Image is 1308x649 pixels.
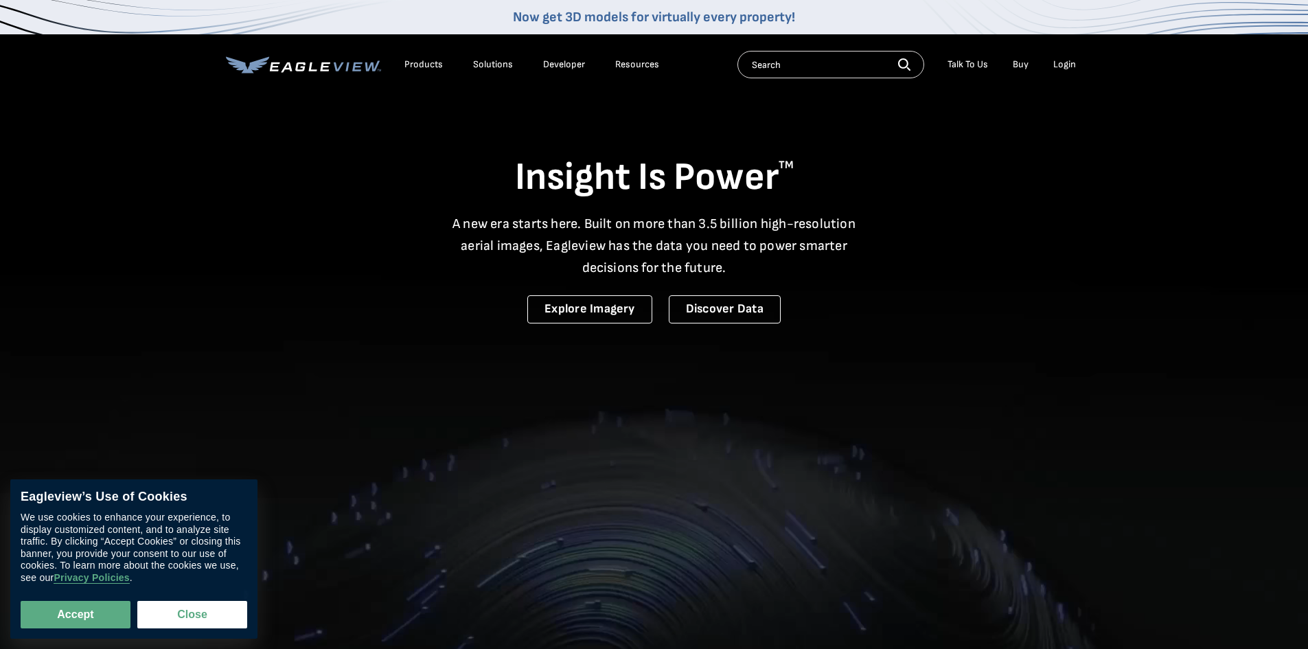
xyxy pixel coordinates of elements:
[669,295,781,323] a: Discover Data
[948,58,988,71] div: Talk To Us
[1013,58,1029,71] a: Buy
[779,159,794,172] sup: TM
[226,154,1083,202] h1: Insight Is Power
[737,51,924,78] input: Search
[21,512,247,584] div: We use cookies to enhance your experience, to display customized content, and to analyze site tra...
[404,58,443,71] div: Products
[21,490,247,505] div: Eagleview’s Use of Cookies
[137,601,247,628] button: Close
[473,58,513,71] div: Solutions
[527,295,652,323] a: Explore Imagery
[1053,58,1076,71] div: Login
[513,9,795,25] a: Now get 3D models for virtually every property!
[543,58,585,71] a: Developer
[21,601,130,628] button: Accept
[444,213,864,279] p: A new era starts here. Built on more than 3.5 billion high-resolution aerial images, Eagleview ha...
[54,572,129,584] a: Privacy Policies
[615,58,659,71] div: Resources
